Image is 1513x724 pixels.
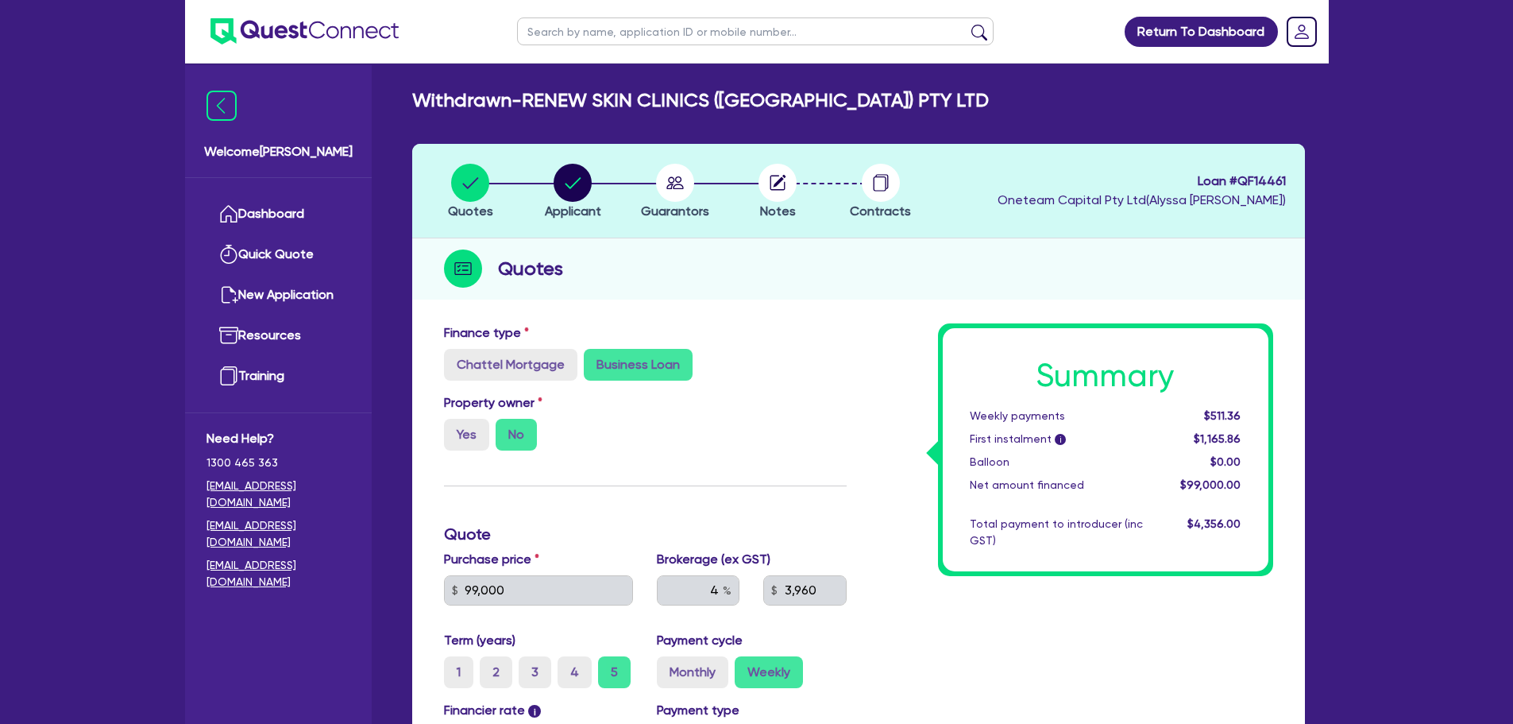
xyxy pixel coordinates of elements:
span: Need Help? [206,429,350,448]
span: Applicant [545,203,601,219]
span: i [528,705,541,718]
span: $99,000.00 [1180,478,1241,491]
a: Quick Quote [206,234,350,275]
label: Payment type [657,701,739,720]
span: i [1055,434,1066,445]
img: quick-quote [219,245,238,264]
img: step-icon [444,250,482,288]
div: Weekly payments [958,408,1155,424]
img: training [219,366,238,385]
a: [EMAIL_ADDRESS][DOMAIN_NAME] [206,557,350,590]
h1: Summary [970,357,1241,395]
label: Financier rate [444,701,542,720]
a: Training [206,356,350,397]
a: [EMAIL_ADDRESS][DOMAIN_NAME] [206,478,350,511]
button: Guarantors [640,163,710,222]
label: No [496,419,537,451]
button: Applicant [544,163,602,222]
img: quest-connect-logo-blue [210,18,399,45]
div: First instalment [958,431,1155,447]
label: Chattel Mortgage [444,349,577,381]
label: 1 [444,656,473,688]
img: new-application [219,285,238,304]
h3: Quote [444,525,847,544]
img: icon-menu-close [206,91,237,121]
a: Dashboard [206,194,350,234]
a: Resources [206,316,350,356]
label: 2 [480,656,512,688]
span: $1,165.86 [1194,432,1241,445]
a: New Application [206,275,350,316]
span: Notes [760,203,796,219]
label: Yes [444,419,489,451]
label: Brokerage (ex GST) [657,550,770,569]
h2: Quotes [498,254,563,283]
label: Finance type [444,323,529,343]
span: Contracts [850,203,911,219]
button: Quotes [447,163,494,222]
button: Notes [758,163,797,222]
input: Search by name, application ID or mobile number... [517,17,994,45]
a: Dropdown toggle [1281,11,1322,52]
span: Welcome [PERSON_NAME] [204,142,353,161]
span: Oneteam Capital Pty Ltd ( Alyssa [PERSON_NAME] ) [998,192,1286,207]
a: [EMAIL_ADDRESS][DOMAIN_NAME] [206,517,350,551]
label: Payment cycle [657,631,743,650]
div: Total payment to introducer (inc GST) [958,516,1155,549]
label: 4 [558,656,592,688]
label: 3 [519,656,551,688]
label: Property owner [444,393,542,412]
span: Quotes [448,203,493,219]
span: $511.36 [1204,409,1241,422]
label: Term (years) [444,631,515,650]
span: Loan # QF14461 [998,172,1286,191]
span: Guarantors [641,203,709,219]
a: Return To Dashboard [1125,17,1278,47]
label: 5 [598,656,631,688]
div: Balloon [958,454,1155,470]
label: Business Loan [584,349,693,381]
h2: Withdrawn - RENEW SKIN CLINICS ([GEOGRAPHIC_DATA]) PTY LTD [412,89,989,112]
span: 1300 465 363 [206,455,350,471]
label: Monthly [657,656,728,688]
span: $0.00 [1210,455,1241,468]
span: $4,356.00 [1187,517,1241,530]
div: Net amount financed [958,477,1155,494]
label: Weekly [735,656,803,688]
label: Purchase price [444,550,539,569]
img: resources [219,326,238,345]
button: Contracts [849,163,912,222]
